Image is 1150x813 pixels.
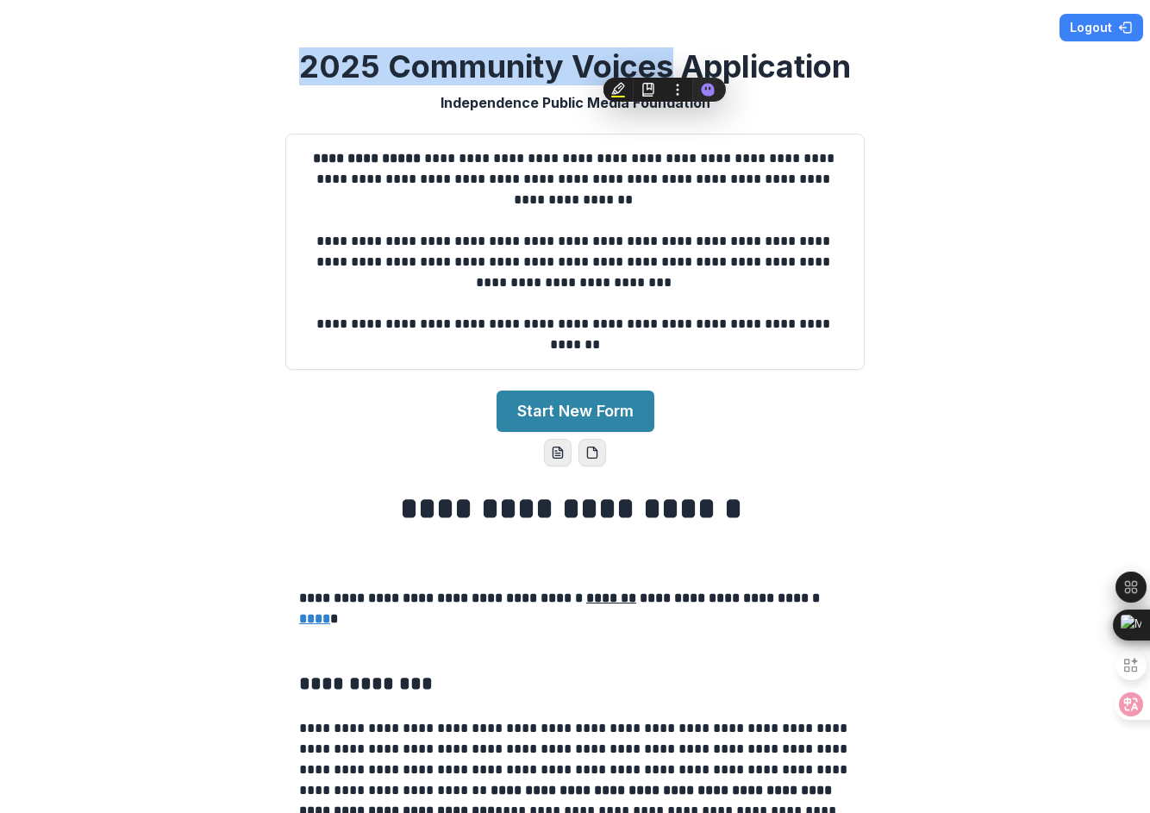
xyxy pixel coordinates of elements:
button: pdf-download [578,439,606,466]
button: Start New Form [497,391,654,432]
button: word-download [544,439,572,466]
button: Logout [1059,14,1143,41]
p: Independence Public Media Foundation [441,92,710,113]
h2: 2025 Community Voices Application [299,48,851,85]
